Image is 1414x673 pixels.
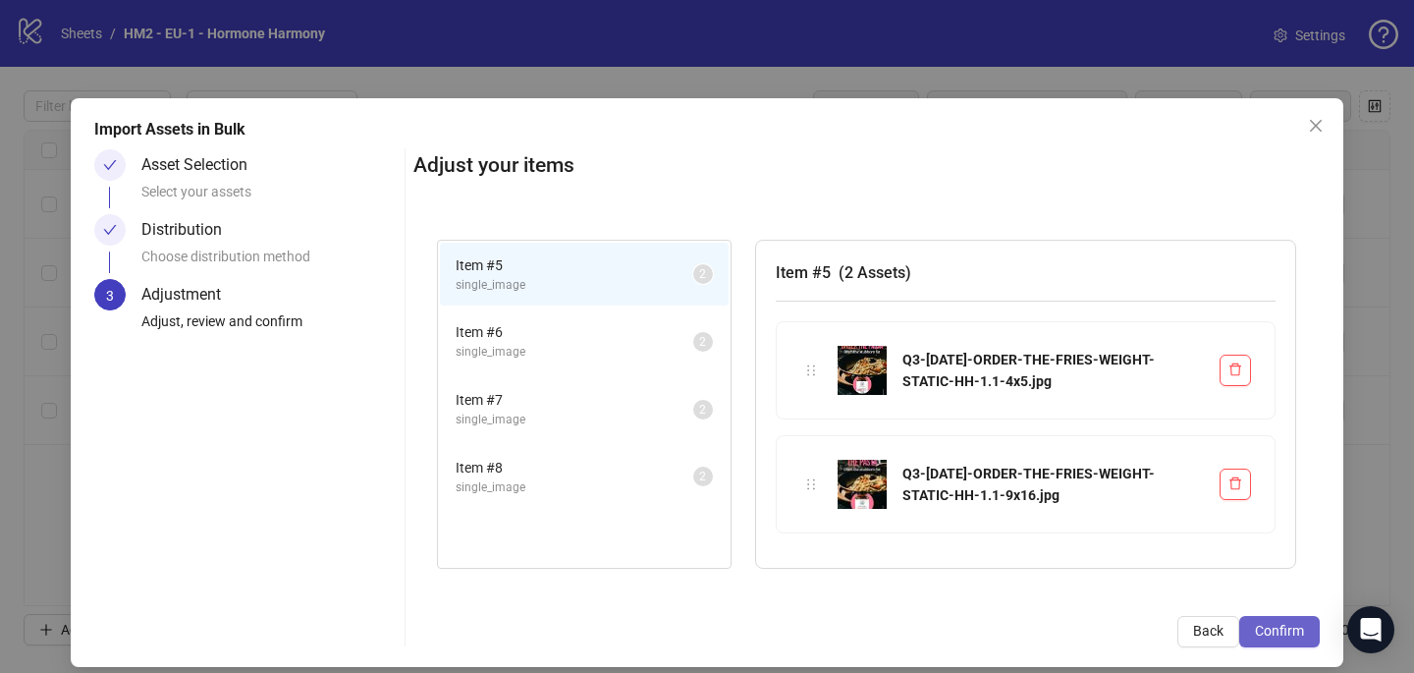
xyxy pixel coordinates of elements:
[141,310,397,344] div: Adjust, review and confirm
[804,364,818,377] span: holder
[456,276,693,295] span: single_image
[800,360,822,381] div: holder
[103,223,117,237] span: check
[141,246,397,279] div: Choose distribution method
[456,321,693,343] span: Item # 6
[141,149,263,181] div: Asset Selection
[106,288,114,304] span: 3
[456,389,693,411] span: Item # 7
[693,467,713,486] sup: 2
[456,411,693,429] span: single_image
[693,332,713,352] sup: 2
[1177,616,1239,647] button: Back
[693,400,713,420] sup: 2
[1193,623,1224,639] span: Back
[1220,469,1251,500] button: Delete
[1255,623,1304,639] span: Confirm
[699,470,706,483] span: 2
[103,158,117,172] span: check
[1228,363,1242,376] span: delete
[699,403,706,417] span: 2
[693,264,713,284] sup: 2
[804,477,818,491] span: holder
[902,349,1204,392] div: Q3-[DATE]-ORDER-THE-FRIES-WEIGHT-STATIC-HH-1.1-4x5.jpg
[413,149,1320,182] h2: Adjust your items
[1347,606,1394,653] div: Open Intercom Messenger
[456,457,693,478] span: Item # 8
[902,463,1204,506] div: Q3-[DATE]-ORDER-THE-FRIES-WEIGHT-STATIC-HH-1.1-9x16.jpg
[141,279,237,310] div: Adjustment
[1239,616,1320,647] button: Confirm
[800,474,822,495] div: holder
[1228,477,1242,490] span: delete
[456,254,693,276] span: Item # 5
[1308,118,1324,134] span: close
[839,263,911,282] span: ( 2 Assets )
[1300,110,1332,141] button: Close
[456,478,693,497] span: single_image
[456,343,693,362] span: single_image
[838,346,887,395] img: Q3-08-AUG-2025-ORDER-THE-FRIES-WEIGHT-STATIC-HH-1.1-4x5.jpg
[699,335,706,349] span: 2
[838,460,887,509] img: Q3-08-AUG-2025-ORDER-THE-FRIES-WEIGHT-STATIC-HH-1.1-9x16.jpg
[699,267,706,281] span: 2
[776,260,1276,285] h3: Item # 5
[141,214,238,246] div: Distribution
[141,181,397,214] div: Select your assets
[94,118,1320,141] div: Import Assets in Bulk
[1220,355,1251,386] button: Delete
